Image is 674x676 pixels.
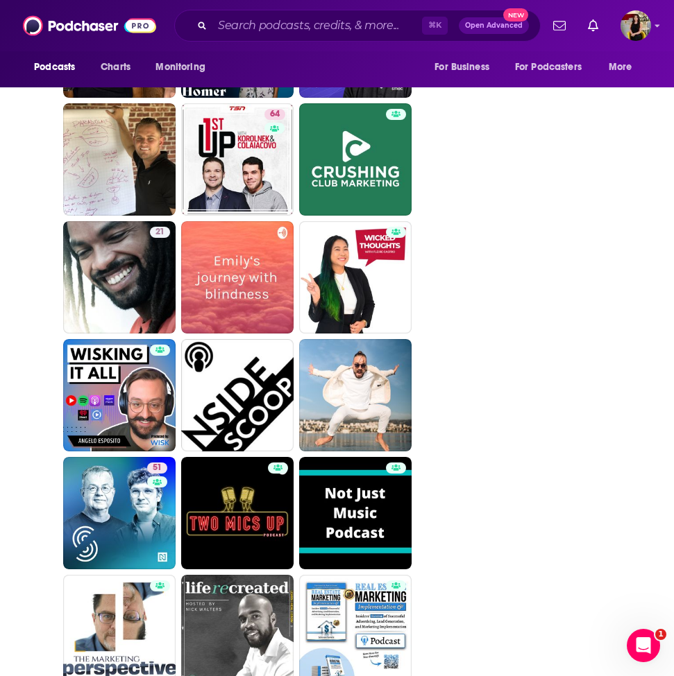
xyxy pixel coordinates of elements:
[212,15,422,37] input: Search podcasts, credits, & more...
[23,12,156,39] img: Podchaser - Follow, Share and Rate Podcasts
[24,54,93,80] button: open menu
[503,8,528,21] span: New
[155,58,205,77] span: Monitoring
[422,17,448,35] span: ⌘ K
[582,14,604,37] a: Show notifications dropdown
[150,227,170,238] a: 21
[655,629,666,640] span: 1
[435,58,489,77] span: For Business
[146,54,223,80] button: open menu
[465,22,523,29] span: Open Advanced
[181,103,294,216] a: 64
[155,225,165,239] span: 21
[459,17,529,34] button: Open AdvancedNew
[621,10,651,41] img: User Profile
[515,58,582,77] span: For Podcasters
[153,461,162,475] span: 51
[548,14,571,37] a: Show notifications dropdown
[101,58,130,77] span: Charts
[425,54,507,80] button: open menu
[621,10,651,41] span: Logged in as cassey
[174,10,541,42] div: Search podcasts, credits, & more...
[621,10,651,41] button: Show profile menu
[264,109,285,120] a: 64
[34,58,75,77] span: Podcasts
[609,58,632,77] span: More
[147,462,167,474] a: 51
[599,54,650,80] button: open menu
[506,54,602,80] button: open menu
[63,457,176,569] a: 51
[627,629,660,662] iframe: Intercom live chat
[63,221,176,333] a: 21
[92,54,139,80] a: Charts
[270,107,280,121] span: 64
